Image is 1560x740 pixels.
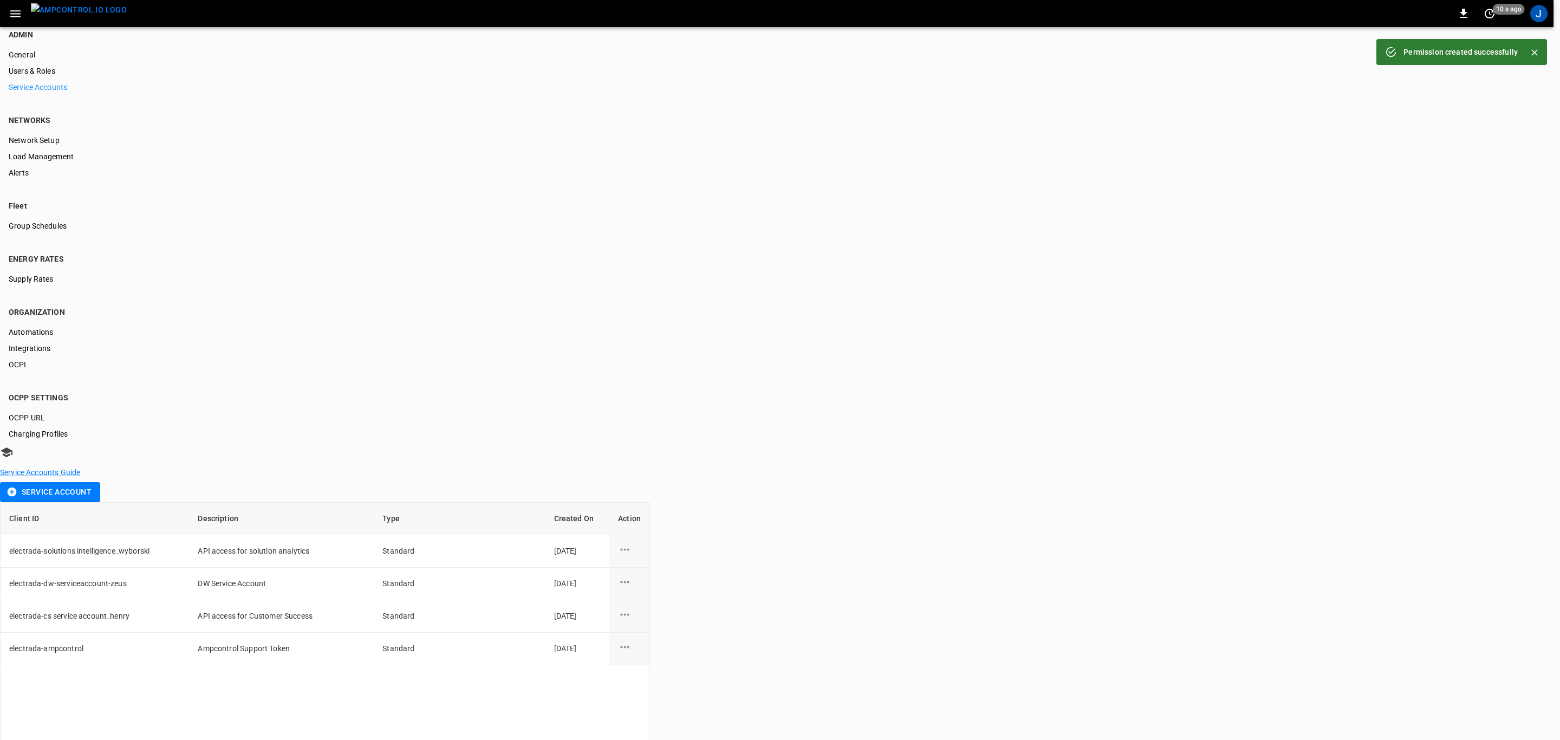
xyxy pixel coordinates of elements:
span: Standard [382,644,414,653]
div: NETWORKS [9,115,1545,126]
span: 10 s ago [1493,4,1525,15]
span: Charging Profiles [9,429,1545,440]
th: Created On [545,503,609,535]
div: ENERGY RATES [9,254,1545,264]
div: ORGANIZATION [9,307,1545,317]
button: Close [1526,44,1543,61]
td: [DATE] [545,600,609,633]
div: service account action options [618,608,641,624]
span: Users & Roles [9,66,1545,77]
th: Description [189,503,374,535]
th: Type [374,503,545,535]
td: [DATE] [545,568,609,600]
div: OCPP SETTINGS [9,392,1545,403]
th: Action [609,503,649,535]
th: Client ID [1,503,189,535]
span: Standard [382,579,414,588]
span: Alerts [9,167,1545,179]
span: OCPP URL [9,412,1545,424]
span: Ampcontrol Support Token [198,644,290,653]
span: Load Management [9,151,1545,163]
span: General [9,49,1545,61]
span: Standard [382,547,414,555]
span: API access for solution analytics [198,547,309,555]
span: electrada-ampcontrol [9,644,83,653]
span: Service Accounts [9,82,1545,93]
div: profile-icon [1530,5,1548,22]
span: Supply Rates [9,274,1545,285]
div: Fleet [9,200,1545,211]
span: Network Setup [9,135,1545,146]
span: electrada-dw-serviceaccount-zeus [9,579,127,588]
div: Permission created successfully [1403,42,1518,62]
span: API access for Customer Success [198,612,313,620]
div: service account action options [618,575,641,592]
img: ampcontrol.io logo [31,3,127,17]
span: OCPI [9,359,1545,371]
td: [DATE] [545,633,609,665]
span: Integrations [9,343,1545,354]
div: service account action options [618,640,641,657]
div: ADMIN [9,29,1545,40]
button: set refresh interval [1481,5,1498,22]
div: service account action options [618,543,641,559]
span: Group Schedules [9,220,1545,232]
span: Standard [382,612,414,620]
span: electrada-cs service account_henry [9,612,129,620]
span: electrada-solutions intelligence_wyborski [9,547,149,555]
td: [DATE] [545,535,609,568]
span: DW Service Account [198,579,266,588]
span: Automations [9,327,1545,338]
